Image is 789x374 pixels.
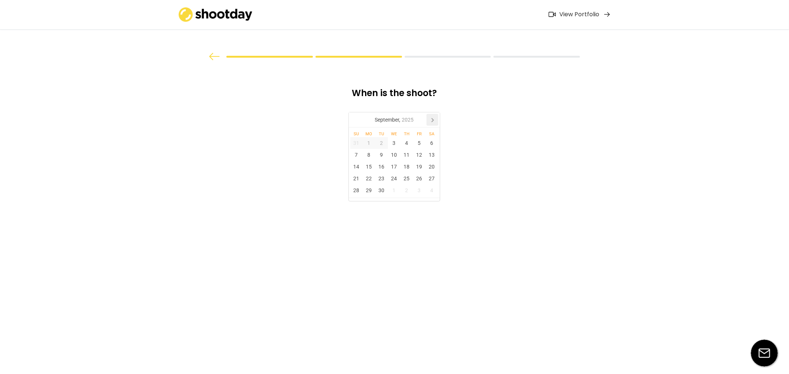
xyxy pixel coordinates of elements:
div: 14 [350,161,363,173]
div: 4 [426,184,438,196]
div: Su [350,132,363,136]
div: We [388,132,401,136]
div: View Portfolio [560,11,600,18]
div: 28 [350,184,363,196]
div: 7 [350,149,363,161]
img: Icon%20feather-video%402x.png [549,12,556,17]
div: 23 [375,173,388,184]
div: 20 [426,161,438,173]
div: 17 [388,161,401,173]
div: Mo [363,132,375,136]
div: Tu [375,132,388,136]
div: 3 [388,137,401,149]
div: 4 [401,137,413,149]
div: 21 [350,173,363,184]
div: 2 [401,184,413,196]
img: shootday_logo.png [179,7,253,22]
div: 15 [363,161,375,173]
div: 29 [363,184,375,196]
div: 3 [413,184,426,196]
div: 25 [401,173,413,184]
div: September, [372,114,417,126]
div: 30 [375,184,388,196]
i: 2025 [402,117,414,122]
img: arrow%20back.svg [209,53,220,60]
div: 24 [388,173,401,184]
img: email-icon%20%281%29.svg [751,340,778,367]
div: 26 [413,173,426,184]
div: 11 [401,149,413,161]
div: 1 [388,184,401,196]
div: Th [401,132,413,136]
div: 27 [426,173,438,184]
div: 9 [375,149,388,161]
div: Sa [426,132,438,136]
div: 10 [388,149,401,161]
div: 2 [375,137,388,149]
div: 18 [401,161,413,173]
div: 5 [413,137,426,149]
div: Fr [413,132,426,136]
div: 16 [375,161,388,173]
div: 13 [426,149,438,161]
div: 6 [426,137,438,149]
div: 22 [363,173,375,184]
div: 12 [413,149,426,161]
div: 31 [350,137,363,149]
div: 19 [413,161,426,173]
div: 1 [363,137,375,149]
div: When is the shoot? [294,87,495,105]
div: 8 [363,149,375,161]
